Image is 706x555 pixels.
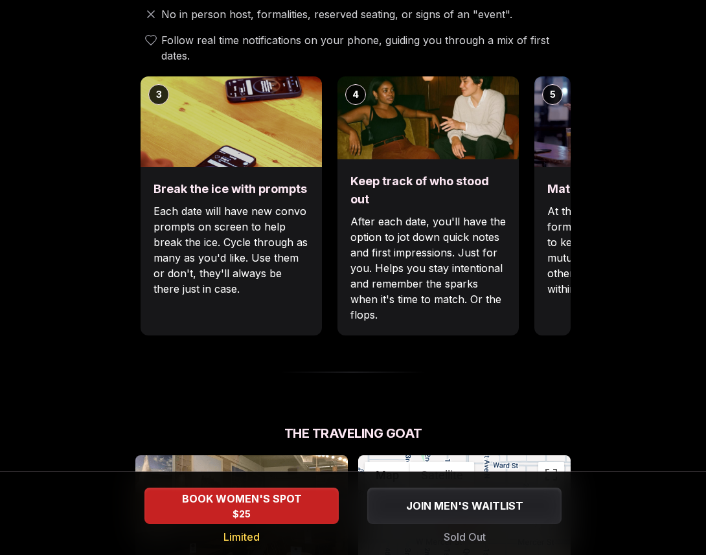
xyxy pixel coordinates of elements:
h2: The Traveling Goat [135,424,571,442]
span: $25 [233,508,251,521]
h3: Break the ice with prompts [154,180,309,198]
h3: Match after, not during [547,180,703,198]
img: Keep track of who stood out [337,76,519,159]
p: At the end, you'll get a match form to choose who you'd like to keep connecting with. If it's mut... [547,203,703,297]
span: Sold Out [444,529,486,545]
div: 5 [542,84,563,105]
span: Follow real time notifications on your phone, guiding you through a mix of first dates. [161,32,565,63]
button: BOOK WOMEN'S SPOT - Limited [144,488,339,524]
span: Limited [223,529,260,545]
span: No in person host, formalities, reserved seating, or signs of an "event". [161,6,512,22]
img: Break the ice with prompts [141,76,322,167]
p: Each date will have new convo prompts on screen to help break the ice. Cycle through as many as y... [154,203,309,297]
div: 3 [148,84,169,105]
h3: Keep track of who stood out [350,172,506,209]
button: Show satellite imagery [410,462,474,488]
div: 4 [345,84,366,105]
span: JOIN MEN'S WAITLIST [404,498,526,514]
button: JOIN MEN'S WAITLIST - Sold Out [367,488,562,524]
p: After each date, you'll have the option to jot down quick notes and first impressions. Just for y... [350,214,506,323]
button: Show street map [365,462,410,488]
span: BOOK WOMEN'S SPOT [179,491,304,506]
button: Toggle fullscreen view [538,462,564,488]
